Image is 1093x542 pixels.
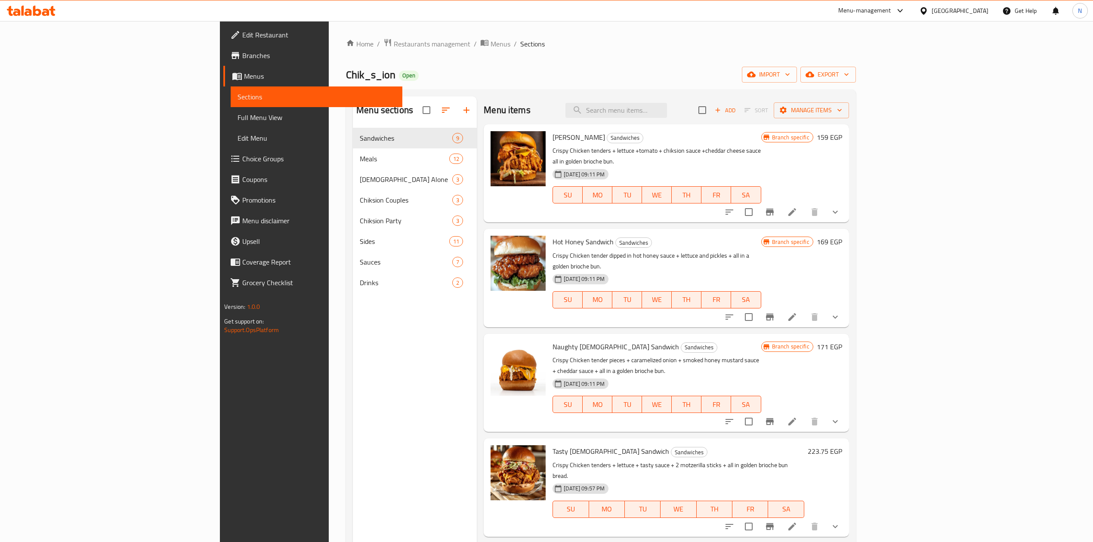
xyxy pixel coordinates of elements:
span: FR [705,189,728,201]
div: Meals12 [353,148,477,169]
span: TH [675,398,698,411]
p: Crispy Chicken tender dipped in hot honey sauce + lettuce and pickles + all in a golden brioche bun. [553,250,761,272]
svg: Show Choices [830,207,840,217]
span: Chiksion Party [360,216,452,226]
span: Edit Menu [238,133,395,143]
p: Crispy Chicken tenders + lettuce + tasty sauce + 2 motzerilla sticks + all in golden brioche bun ... [553,460,804,481]
span: 9 [453,134,463,142]
p: Crispy Chicken tender pieces + caramelized onion + smoked honey mustard sauce + cheddar sauce + a... [553,355,761,376]
span: Get support on: [224,316,264,327]
button: TH [672,291,701,308]
span: Branch specific [769,238,813,246]
div: [GEOGRAPHIC_DATA] [932,6,988,15]
span: Sections [520,39,545,49]
span: Restaurants management [394,39,470,49]
span: Branches [242,50,395,61]
nav: Menu sections [353,124,477,296]
span: SU [556,398,579,411]
input: search [565,103,667,118]
button: sort-choices [719,411,740,432]
span: TH [675,293,698,306]
span: Coupons [242,174,395,185]
span: 11 [450,237,463,246]
span: SU [556,189,579,201]
button: TH [697,501,732,518]
div: Sides [360,236,449,246]
span: Menu disclaimer [242,216,395,226]
div: Sandwiches [360,133,452,143]
span: 3 [453,196,463,204]
div: items [449,236,463,246]
span: 1.0.0 [247,301,260,312]
button: WE [642,186,672,203]
button: MO [583,186,612,203]
button: FR [701,186,731,203]
svg: Show Choices [830,416,840,427]
a: Branches [223,45,402,66]
a: Edit menu item [787,416,797,427]
span: MO [586,189,609,201]
span: Branch specific [769,133,813,142]
div: Chick Alone [360,174,452,185]
div: Sandwiches [681,342,717,353]
button: export [800,67,856,83]
button: MO [583,291,612,308]
h6: 223.75 EGP [808,445,842,457]
button: Branch-specific-item [760,202,780,222]
button: delete [804,411,825,432]
span: [DATE] 09:11 PM [560,380,608,388]
span: 2 [453,279,463,287]
span: Select to update [740,517,758,536]
span: Grocery Checklist [242,277,395,288]
div: items [452,257,463,267]
span: Select section first [739,104,774,117]
span: Full Menu View [238,112,395,123]
span: Select to update [740,203,758,221]
button: TU [625,501,661,518]
div: Sauces [360,257,452,267]
button: import [742,67,797,83]
span: 3 [453,217,463,225]
button: FR [732,501,768,518]
div: Sandwiches [607,133,643,143]
h6: 169 EGP [817,236,842,248]
button: TU [612,291,642,308]
span: Promotions [242,195,395,205]
button: Branch-specific-item [760,307,780,327]
a: Edit Menu [231,128,402,148]
a: Menus [480,38,510,49]
img: Hot Honey Sandwich [491,236,546,291]
span: Drinks [360,277,452,288]
span: SU [556,293,579,306]
button: FR [701,396,731,413]
div: Open [399,71,419,81]
button: SU [553,501,589,518]
button: TH [672,396,701,413]
span: Version: [224,301,245,312]
button: sort-choices [719,202,740,222]
div: Sandwiches [671,447,707,457]
h6: 171 EGP [817,341,842,353]
button: SA [768,501,804,518]
span: FR [736,503,765,515]
button: show more [825,202,846,222]
a: Choice Groups [223,148,402,169]
div: Sandwiches9 [353,128,477,148]
span: MO [593,503,621,515]
button: show more [825,516,846,537]
span: SU [556,503,585,515]
span: TH [700,503,729,515]
img: Tasty Chick Sandwich [491,445,546,500]
span: Open [399,72,419,79]
nav: breadcrumb [346,38,856,49]
span: Select to update [740,413,758,431]
span: WE [645,293,668,306]
span: TH [675,189,698,201]
div: Drinks2 [353,272,477,293]
span: SA [735,293,757,306]
div: Sandwiches [615,237,652,248]
a: Upsell [223,231,402,252]
span: N [1078,6,1082,15]
span: Select section [693,101,711,119]
span: Manage items [781,105,842,116]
